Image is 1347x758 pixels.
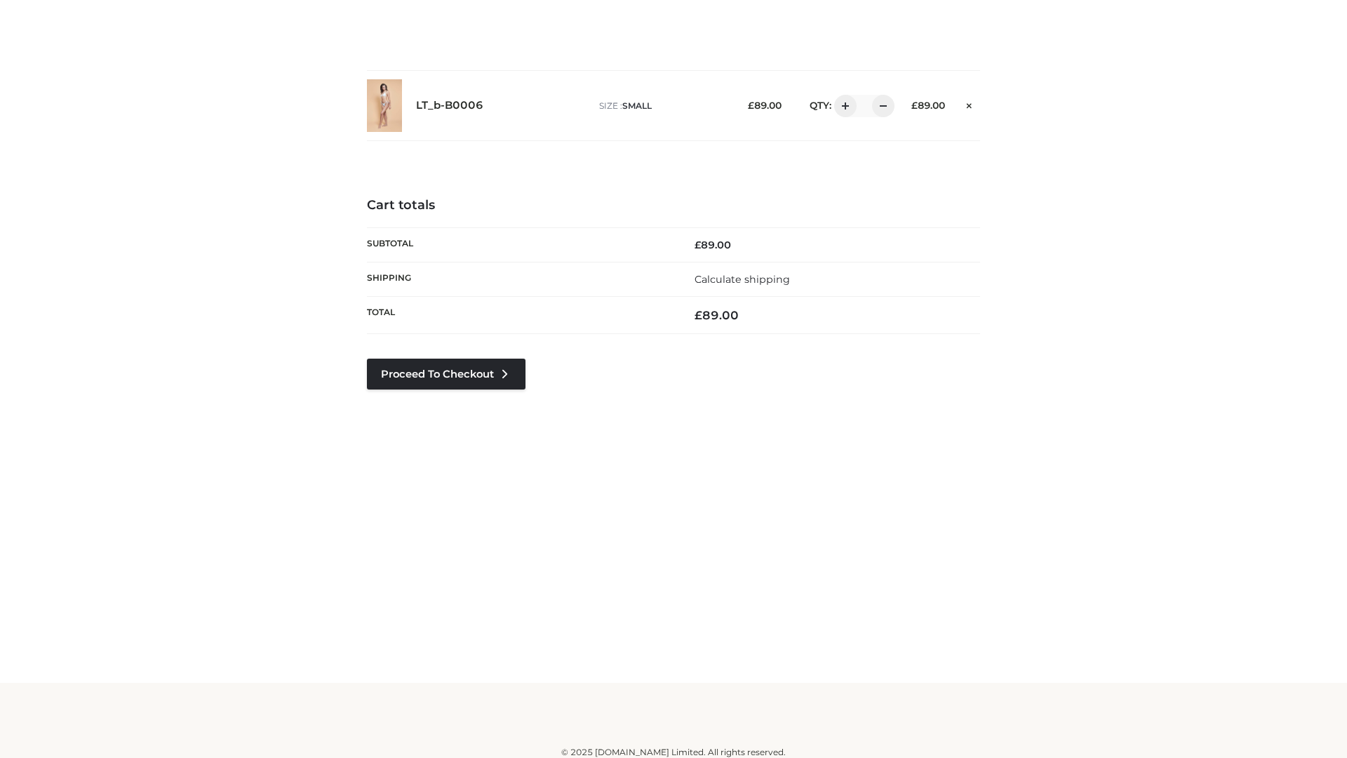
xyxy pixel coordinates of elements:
span: £ [695,239,701,251]
bdi: 89.00 [695,239,731,251]
th: Total [367,297,673,334]
p: size : [599,100,726,112]
span: SMALL [622,100,652,111]
th: Shipping [367,262,673,296]
h4: Cart totals [367,198,980,213]
span: £ [748,100,754,111]
bdi: 89.00 [911,100,945,111]
bdi: 89.00 [695,308,739,322]
a: Remove this item [959,95,980,113]
a: Proceed to Checkout [367,359,525,390]
a: LT_b-B0006 [416,99,483,112]
bdi: 89.00 [748,100,782,111]
span: £ [911,100,918,111]
a: Calculate shipping [695,273,790,286]
th: Subtotal [367,227,673,262]
span: £ [695,308,702,322]
div: QTY: [796,95,890,117]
